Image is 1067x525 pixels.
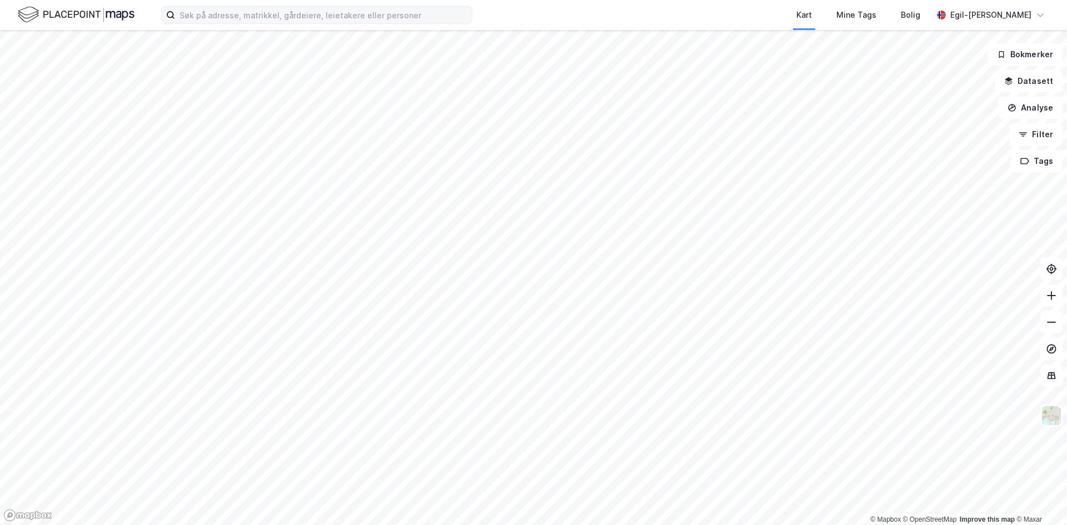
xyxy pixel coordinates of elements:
[1011,472,1067,525] iframe: Chat Widget
[1041,405,1062,426] img: Z
[796,8,812,22] div: Kart
[960,516,1015,523] a: Improve this map
[998,97,1063,119] button: Analyse
[870,516,901,523] a: Mapbox
[995,70,1063,92] button: Datasett
[3,509,52,522] a: Mapbox homepage
[1011,150,1063,172] button: Tags
[950,8,1031,22] div: Egil-[PERSON_NAME]
[901,8,920,22] div: Bolig
[18,5,134,24] img: logo.f888ab2527a4732fd821a326f86c7f29.svg
[836,8,876,22] div: Mine Tags
[903,516,957,523] a: OpenStreetMap
[175,7,472,23] input: Søk på adresse, matrikkel, gårdeiere, leietakere eller personer
[988,43,1063,66] button: Bokmerker
[1009,123,1063,146] button: Filter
